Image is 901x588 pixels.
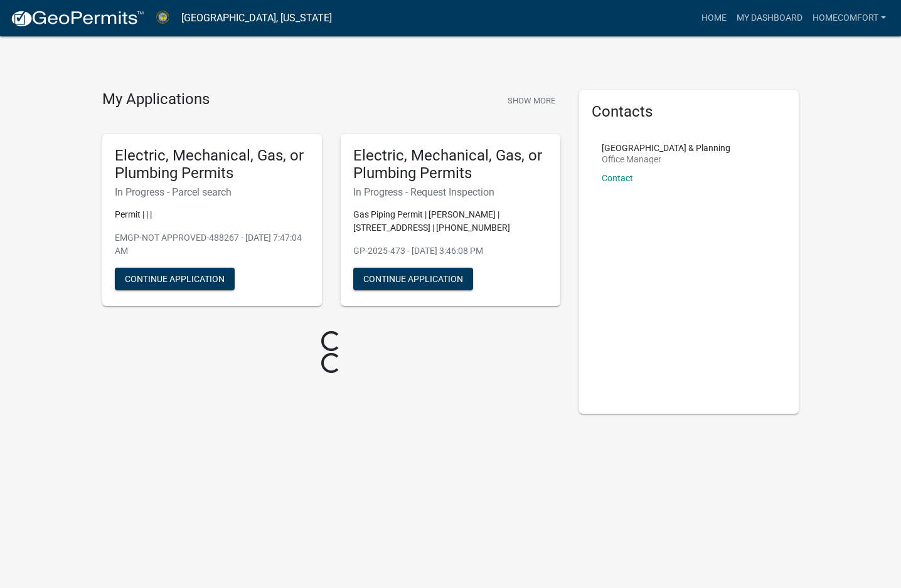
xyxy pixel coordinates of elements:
[154,9,171,26] img: Abbeville County, South Carolina
[732,6,808,30] a: My Dashboard
[602,155,730,164] p: Office Manager
[503,90,560,111] button: Show More
[592,103,786,121] h5: Contacts
[115,231,309,258] p: EMGP-NOT APPROVED-488267 - [DATE] 7:47:04 AM
[808,6,891,30] a: homecomfort
[696,6,732,30] a: Home
[353,268,473,290] button: Continue Application
[353,186,548,198] h6: In Progress - Request Inspection
[602,173,633,183] a: Contact
[353,244,548,258] p: GP-2025-473 - [DATE] 3:46:08 PM
[115,208,309,221] p: Permit | | |
[353,147,548,183] h5: Electric, Mechanical, Gas, or Plumbing Permits
[115,147,309,183] h5: Electric, Mechanical, Gas, or Plumbing Permits
[353,208,548,234] p: Gas Piping Permit | [PERSON_NAME] | [STREET_ADDRESS] | [PHONE_NUMBER]
[181,8,332,29] a: [GEOGRAPHIC_DATA], [US_STATE]
[115,186,309,198] h6: In Progress - Parcel search
[115,268,235,290] button: Continue Application
[602,144,730,152] p: [GEOGRAPHIC_DATA] & Planning
[102,90,210,109] h4: My Applications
